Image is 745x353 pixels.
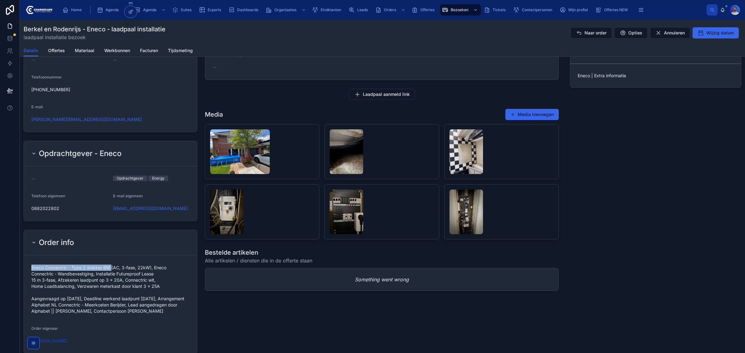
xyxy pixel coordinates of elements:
[310,4,345,16] a: Eindklanten
[208,7,221,12] span: Exports
[570,64,741,87] a: Eneco | Extra informatie
[140,47,158,54] span: Facturen
[117,176,143,181] div: Opdrachtgever
[330,190,363,234] img: IMG_1699.jpg
[75,45,94,57] a: Materiaal
[75,47,94,54] span: Materiaal
[31,194,65,198] span: Telefoon algemeen
[373,4,409,16] a: Orders
[152,176,165,181] div: Energy
[31,57,35,63] span: --
[205,110,223,119] h1: Media
[31,176,35,182] span: --
[168,47,193,54] span: Tijdsmeting
[181,7,192,12] span: Suites
[357,7,368,12] span: Leads
[213,64,216,70] span: --
[594,4,632,16] a: Offertes NEW
[113,194,143,198] span: E-mail algemeen
[61,4,86,16] a: Home
[449,129,483,174] img: IMG_1694.jpg
[363,91,410,97] span: Laadpaal aanmeld link
[628,30,642,36] span: Opties
[205,248,312,257] h1: Bestelde artikelen
[237,7,258,12] span: Dashboards
[440,4,481,16] a: Bezoeken
[113,57,117,63] span: --
[24,25,165,34] h1: Berkel en Rodenrijs - Eneco - laadpaal installatie
[274,7,296,12] span: Organisaties
[31,265,190,314] span: Eneco Connectric - Type 2 stekker 6M (AC, 3-fase, 22kW), Eneco Connectric - Wandbevestiging, Inst...
[143,7,156,12] span: Agenda
[321,7,341,12] span: Eindklanten
[347,4,372,16] a: Leads
[384,7,396,12] span: Orders
[493,7,506,12] span: Tickets
[113,205,188,212] a: [EMAIL_ADDRESS][DOMAIN_NAME]
[227,4,263,16] a: Dashboards
[140,45,158,57] a: Facturen
[31,75,62,79] span: Telefoonnummer
[39,238,74,248] h2: Order info
[264,4,309,16] a: Organisaties
[24,47,38,54] span: Details
[31,205,108,212] span: 0882022802
[31,338,67,344] a: [PERSON_NAME]
[558,4,592,16] a: Mijn profiel
[31,87,190,93] span: [PHONE_NUMBER]
[197,4,225,16] a: Exports
[104,47,130,54] span: Werkbonnen
[31,326,58,331] span: Order eigenaar
[330,129,363,174] img: IMG_1696.jpg
[349,89,415,100] button: Laadpaal aanmeld link
[170,4,196,16] a: Suites
[106,7,119,12] span: Agenda
[420,7,435,12] span: Offertes
[505,109,559,120] button: Media toevoegen
[706,30,734,36] span: Wijzig datum
[95,4,131,16] a: Agenda
[522,7,552,12] span: Contactpersonen
[210,190,244,234] img: IMG_1691.jpg
[205,257,312,264] span: Alle artikelen / diensten die in de offerte staan
[71,7,82,12] span: Home
[24,45,38,57] a: Details
[48,47,65,54] span: Offertes
[25,5,52,15] img: App logo
[451,7,468,12] span: Bezoeken
[133,4,169,16] a: Agenda
[614,27,648,38] button: Opties
[31,105,43,109] span: E-mail
[449,190,483,234] img: IMG_1690.jpg
[24,34,165,41] span: laadpaal installatie bezoek
[355,276,409,283] em: Something went wrong
[511,4,557,16] a: Contactpersonen
[578,73,734,79] span: Eneco | Extra informatie
[604,7,628,12] span: Offertes NEW
[210,129,270,174] img: IMG_1701.jpg
[585,30,607,36] span: Naar order
[168,45,193,57] a: Tijdsmeting
[104,45,130,57] a: Werkbonnen
[410,4,439,16] a: Offertes
[482,4,510,16] a: Tickets
[571,27,612,38] button: Naar order
[650,27,690,38] button: Annuleren
[568,7,588,12] span: Mijn profiel
[664,30,685,36] span: Annuleren
[57,3,707,17] div: scrollable content
[48,45,65,57] a: Offertes
[693,27,739,38] button: Wijzig datum
[39,149,122,159] h2: Opdrachtgever - Eneco
[31,116,142,123] a: [PERSON_NAME][EMAIL_ADDRESS][DOMAIN_NAME]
